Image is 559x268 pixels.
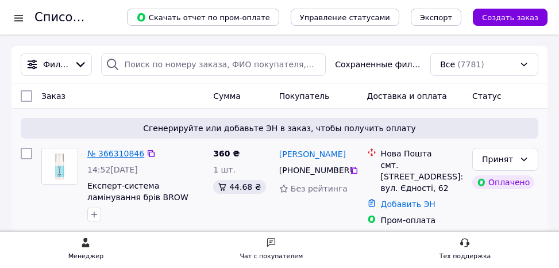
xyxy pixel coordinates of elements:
[300,13,390,22] span: Управление статусами
[213,165,236,174] span: 1 шт.
[42,150,78,183] img: Фото товару
[87,149,144,158] a: № 366310846
[381,200,435,209] a: Добавить ЭН
[136,12,270,22] span: Скачать отчет по пром-оплате
[34,10,133,24] h1: Список заказов
[381,148,463,159] div: Нова Пошта
[213,91,241,101] span: Сумма
[411,9,461,26] button: Экспорт
[41,91,65,101] span: Заказ
[335,59,421,70] span: Сохраненные фильтры:
[279,91,330,101] span: Покупатель
[482,153,515,166] div: Принят
[291,9,399,26] button: Управление статусами
[440,59,455,70] span: Все
[472,175,534,189] div: Оплачено
[213,180,265,194] div: 44.68 ₴
[279,148,346,160] a: [PERSON_NAME]
[381,215,463,226] div: Пром-оплата
[68,251,103,262] div: Менеджер
[25,122,534,134] span: Сгенерируйте или добавьте ЭН в заказ, чтобы получить оплату
[291,184,348,193] span: Без рейтинга
[101,53,326,76] input: Поиск по номеру заказа, ФИО покупателя, номеру телефона, Email, номеру накладной
[213,149,240,158] span: 360 ₴
[472,91,502,101] span: Статус
[420,13,452,22] span: Экспорт
[440,251,491,262] div: Тех поддержка
[473,9,548,26] button: Создать заказ
[240,251,303,262] div: Чат с покупателем
[43,59,70,70] span: Фильтры
[381,159,463,194] div: смт. [STREET_ADDRESS]: вул. Єдності, 62
[41,148,78,185] a: Фото товару
[461,12,548,21] a: Создать заказ
[367,91,447,101] span: Доставка и оплата
[87,181,188,213] a: Експерт-система ламінування брів BROW FixUP склад 2 Elan
[127,9,279,26] button: Скачать отчет по пром-оплате
[277,162,349,178] div: [PHONE_NUMBER]
[482,13,538,22] span: Создать заказ
[87,165,138,174] span: 14:52[DATE]
[457,60,484,69] span: (7781)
